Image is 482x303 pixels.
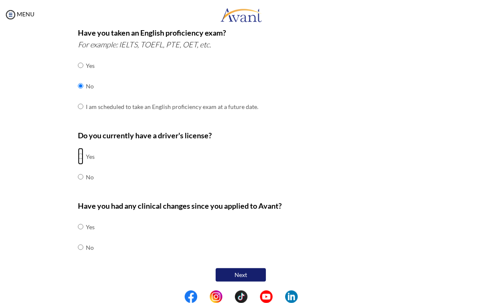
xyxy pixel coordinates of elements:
img: fb.png [185,290,197,303]
img: tt.png [235,290,247,303]
td: No [86,76,258,96]
img: blank.png [247,290,260,303]
img: in.png [210,290,222,303]
img: yt.png [260,290,273,303]
img: logo.png [220,2,262,27]
img: blank.png [273,290,285,303]
img: blank.png [222,290,235,303]
i: For example: IELTS, TOEFL, PTE, OET, etc. [78,40,211,49]
button: Next [216,268,266,282]
a: MENU [4,10,34,18]
td: No [86,237,95,258]
img: li.png [285,290,298,303]
b: Do you currently have a driver's license? [78,131,212,140]
td: No [86,167,95,187]
img: blank.png [197,290,210,303]
td: I am scheduled to take an English proficiency exam at a future date. [86,96,258,117]
img: icon-menu.png [4,8,17,21]
td: Yes [86,146,95,167]
td: Yes [86,55,258,76]
b: Have you had any clinical changes since you applied to Avant? [78,201,282,210]
td: Yes [86,217,95,237]
b: Have you taken an English proficiency exam? [78,28,226,37]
